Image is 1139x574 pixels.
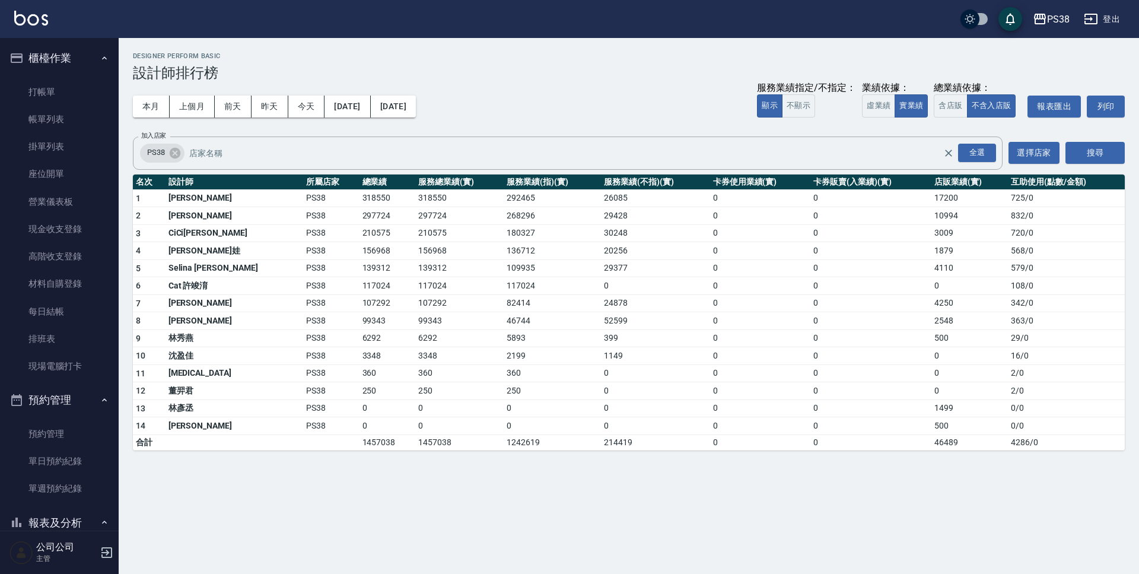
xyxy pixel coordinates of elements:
[1047,12,1070,27] div: PS38
[601,364,710,382] td: 0
[5,475,114,502] a: 單週預約紀錄
[359,329,416,347] td: 6292
[166,259,303,277] td: Selina [PERSON_NAME]
[504,259,601,277] td: 109935
[136,404,146,413] span: 13
[601,189,710,207] td: 26085
[710,347,810,365] td: 0
[5,385,114,416] button: 預約管理
[359,294,416,312] td: 107292
[166,294,303,312] td: [PERSON_NAME]
[931,382,1008,400] td: 0
[303,294,359,312] td: PS38
[136,421,146,430] span: 14
[415,224,504,242] td: 210575
[1008,329,1125,347] td: 29 / 0
[504,242,601,260] td: 136712
[504,175,601,190] th: 服務業績(指)(實)
[931,364,1008,382] td: 0
[359,242,416,260] td: 156968
[136,316,141,325] span: 8
[303,207,359,225] td: PS38
[958,144,996,162] div: 全選
[136,229,141,238] span: 3
[601,347,710,365] td: 1149
[895,94,928,118] button: 實業績
[415,329,504,347] td: 6292
[710,312,810,330] td: 0
[1027,96,1081,118] a: 報表匯出
[710,242,810,260] td: 0
[782,94,815,118] button: 不顯示
[710,224,810,242] td: 0
[5,448,114,475] a: 單日預約紀錄
[601,382,710,400] td: 0
[931,294,1008,312] td: 4250
[862,94,895,118] button: 虛業績
[303,347,359,365] td: PS38
[166,399,303,417] td: 林彥丞
[931,329,1008,347] td: 500
[359,312,416,330] td: 99343
[1008,189,1125,207] td: 725 / 0
[757,94,782,118] button: 顯示
[5,508,114,538] button: 報表及分析
[601,242,710,260] td: 20256
[324,96,370,118] button: [DATE]
[810,312,931,330] td: 0
[5,78,114,106] a: 打帳單
[36,553,97,564] p: 主管
[166,207,303,225] td: [PERSON_NAME]
[710,364,810,382] td: 0
[601,175,710,190] th: 服務業績(不指)(實)
[415,175,504,190] th: 服務總業績(實)
[862,82,928,94] div: 業績依據：
[371,96,416,118] button: [DATE]
[810,435,931,450] td: 0
[415,189,504,207] td: 318550
[166,277,303,295] td: Cat 許竣淯
[504,312,601,330] td: 46744
[166,329,303,347] td: 林秀燕
[415,207,504,225] td: 297724
[931,417,1008,435] td: 500
[810,347,931,365] td: 0
[166,382,303,400] td: 董羿君
[359,347,416,365] td: 3348
[186,142,964,163] input: 店家名稱
[136,194,141,203] span: 1
[140,144,184,163] div: PS38
[415,435,504,450] td: 1457038
[415,382,504,400] td: 250
[810,259,931,277] td: 0
[136,281,141,290] span: 6
[359,189,416,207] td: 318550
[166,242,303,260] td: [PERSON_NAME]娃
[303,417,359,435] td: PS38
[810,242,931,260] td: 0
[5,270,114,297] a: 材料自購登錄
[810,189,931,207] td: 0
[170,96,215,118] button: 上個月
[359,417,416,435] td: 0
[504,347,601,365] td: 2199
[710,399,810,417] td: 0
[956,141,998,164] button: Open
[504,417,601,435] td: 0
[1008,242,1125,260] td: 568 / 0
[1008,175,1125,190] th: 互助使用(點數/金額)
[359,382,416,400] td: 250
[710,329,810,347] td: 0
[5,43,114,74] button: 櫃檯作業
[5,160,114,188] a: 座位開單
[504,435,601,450] td: 1242619
[303,189,359,207] td: PS38
[504,277,601,295] td: 117024
[133,65,1125,81] h3: 設計師排行榜
[133,96,170,118] button: 本月
[710,207,810,225] td: 0
[810,364,931,382] td: 0
[359,364,416,382] td: 360
[504,294,601,312] td: 82414
[166,312,303,330] td: [PERSON_NAME]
